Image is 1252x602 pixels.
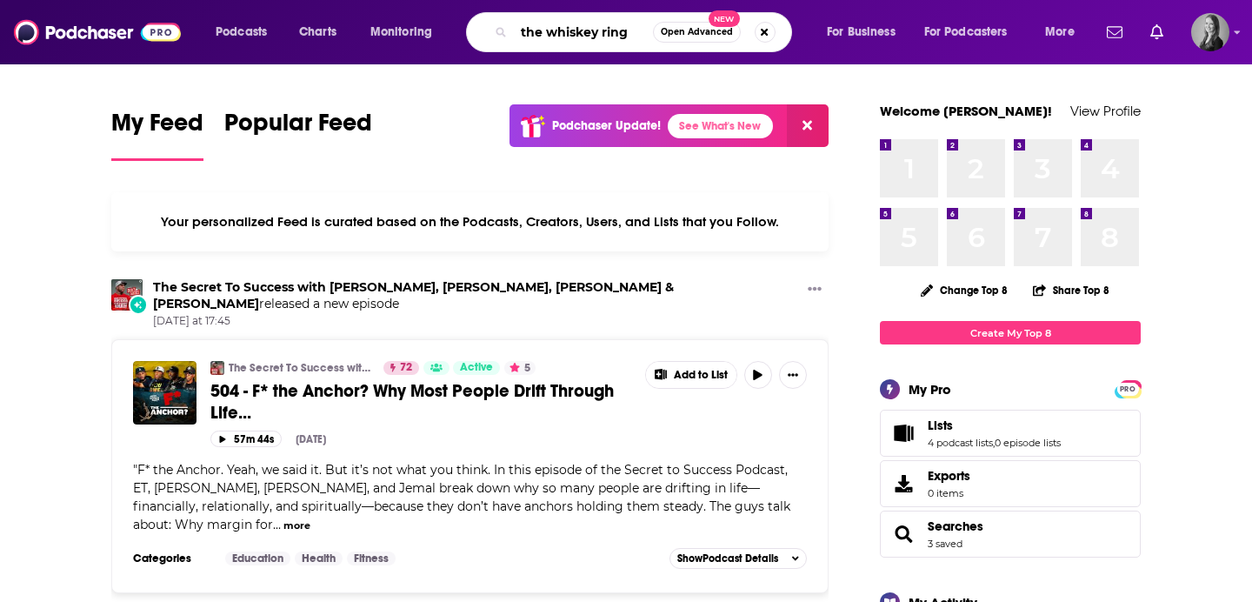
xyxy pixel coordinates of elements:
div: [DATE] [296,433,326,445]
a: 4 podcast lists [928,437,993,449]
button: 57m 44s [210,431,282,447]
button: Show profile menu [1191,13,1229,51]
button: open menu [203,18,290,46]
button: Share Top 8 [1032,273,1110,307]
a: The Secret To Success with CJ, Karl, Jemal & Eric Thomas [153,279,674,311]
span: New [709,10,740,27]
span: " [133,462,790,532]
img: The Secret To Success with CJ, Karl, Jemal & Eric Thomas [111,279,143,311]
span: 504 - F* the Anchor? Why Most People Drift Through Life... [210,380,614,424]
img: The Secret To Success with CJ, Karl, Jemal & Eric Thomas [210,361,224,375]
button: Change Top 8 [910,279,1018,301]
button: open menu [815,18,917,46]
span: Exports [886,472,921,496]
button: ShowPodcast Details [669,548,807,569]
span: Add to List [674,369,728,382]
a: Show notifications dropdown [1143,17,1170,47]
a: The Secret To Success with [PERSON_NAME], [PERSON_NAME], [PERSON_NAME] & [PERSON_NAME] [229,361,372,375]
a: Show notifications dropdown [1100,17,1129,47]
input: Search podcasts, credits, & more... [514,18,653,46]
a: 72 [383,361,419,375]
div: My Pro [909,381,951,398]
button: open menu [358,18,455,46]
span: Popular Feed [224,108,372,148]
span: [DATE] at 17:45 [153,314,801,329]
a: See What's New [668,114,773,138]
h3: released a new episode [153,279,801,312]
a: Searches [886,522,921,546]
span: For Podcasters [924,20,1008,44]
button: Show More Button [801,279,829,301]
a: Active [453,361,500,375]
button: Show More Button [646,362,736,388]
button: more [283,518,310,533]
span: Active [460,359,493,377]
a: Education [225,552,290,565]
span: 72 [400,359,412,377]
a: Lists [928,418,1061,433]
span: PRO [1117,383,1138,396]
h3: Categories [133,552,211,565]
span: , [993,437,995,449]
a: My Feed [111,108,203,161]
a: Lists [886,421,921,445]
span: More [1045,20,1075,44]
button: 5 [504,361,536,375]
span: Logged in as katieTBG [1191,13,1229,51]
a: PRO [1117,382,1138,395]
span: Open Advanced [661,28,733,37]
button: open menu [913,18,1033,46]
img: User Profile [1191,13,1229,51]
span: Show Podcast Details [677,552,778,565]
span: Podcasts [216,20,267,44]
span: Searches [880,511,1141,558]
span: For Business [827,20,896,44]
span: Monitoring [370,20,432,44]
span: ... [273,517,281,532]
a: Charts [288,18,347,46]
a: 504 - F* the Anchor? Why Most People Drift Through Life... [210,380,633,424]
span: Lists [928,418,953,433]
span: Exports [928,468,970,484]
p: Podchaser Update! [552,118,661,133]
img: 504 - F* the Anchor? Why Most People Drift Through Life... [133,361,196,425]
div: Your personalized Feed is curated based on the Podcasts, Creators, Users, and Lists that you Follow. [111,192,829,251]
span: 0 items [928,487,970,499]
a: 3 saved [928,538,962,550]
button: open menu [1033,18,1096,46]
a: Exports [880,460,1141,507]
a: Searches [928,518,983,534]
span: My Feed [111,108,203,148]
a: View Profile [1070,103,1141,119]
a: Fitness [347,552,396,565]
button: Open AdvancedNew [653,22,741,43]
a: Popular Feed [224,108,372,161]
a: 0 episode lists [995,437,1061,449]
a: Create My Top 8 [880,321,1141,344]
a: Health [295,552,343,565]
span: Lists [880,410,1141,457]
div: New Episode [129,295,148,314]
button: Show More Button [779,361,807,389]
span: Charts [299,20,336,44]
div: Search podcasts, credits, & more... [483,12,809,52]
a: Welcome [PERSON_NAME]! [880,103,1052,119]
img: Podchaser - Follow, Share and Rate Podcasts [14,16,181,49]
span: F* the Anchor. Yeah, we said it. But it’s not what you think. In this episode of the Secret to Su... [133,462,790,532]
